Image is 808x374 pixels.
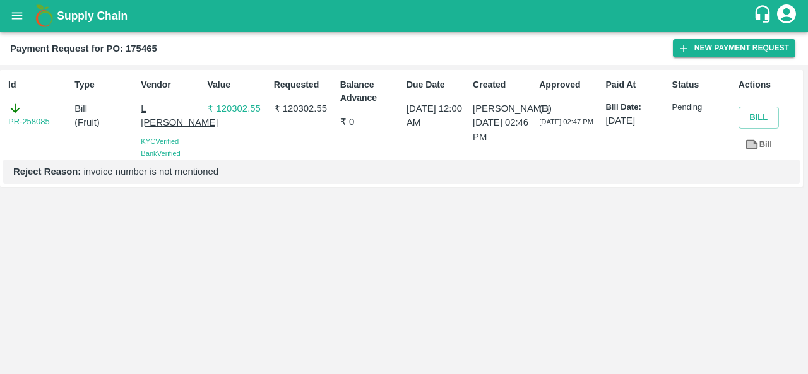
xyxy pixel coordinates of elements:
[739,78,800,91] p: Actions
[605,78,667,91] p: Paid At
[141,102,202,130] p: L [PERSON_NAME]
[407,102,468,130] p: [DATE] 12:00 AM
[473,78,534,91] p: Created
[141,149,180,157] span: Bank Verified
[473,102,534,115] p: [PERSON_NAME]
[32,3,57,28] img: logo
[340,78,401,105] p: Balance Advance
[753,4,775,27] div: customer-support
[274,78,335,91] p: Requested
[74,102,136,115] p: Bill
[74,115,136,129] p: ( Fruit )
[673,39,795,57] button: New Payment Request
[407,78,468,91] p: Due Date
[57,7,753,25] a: Supply Chain
[274,102,335,115] p: ₹ 120302.55
[739,134,779,156] a: Bill
[8,115,50,128] a: PR-258085
[672,78,734,91] p: Status
[672,102,734,114] p: Pending
[539,118,593,126] span: [DATE] 02:47 PM
[3,1,32,30] button: open drawer
[13,167,81,177] b: Reject Reason:
[739,107,779,129] button: Bill
[340,115,401,129] p: ₹ 0
[539,102,600,115] p: (B)
[57,9,128,22] b: Supply Chain
[539,78,600,91] p: Approved
[10,44,157,54] b: Payment Request for PO: 175465
[74,78,136,91] p: Type
[605,114,667,127] p: [DATE]
[473,115,534,144] p: [DATE] 02:46 PM
[141,78,202,91] p: Vendor
[775,3,798,29] div: account of current user
[605,102,667,114] p: Bill Date:
[207,78,268,91] p: Value
[13,165,790,178] p: invoice number is not mentioned
[207,102,268,115] p: ₹ 120302.55
[141,137,179,145] span: KYC Verified
[8,78,69,91] p: Id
